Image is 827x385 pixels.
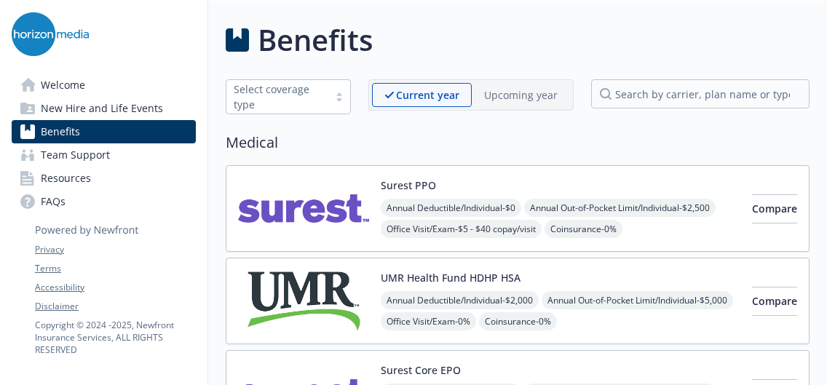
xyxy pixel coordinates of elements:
span: Benefits [41,120,80,143]
span: Team Support [41,143,110,167]
p: Upcoming year [484,87,558,103]
p: Copyright © 2024 - 2025 , Newfront Insurance Services, ALL RIGHTS RESERVED [35,319,195,356]
span: Compare [752,294,797,308]
span: Annual Deductible/Individual - $2,000 [381,291,539,309]
a: FAQs [12,190,196,213]
h1: Benefits [258,18,373,62]
span: Office Visit/Exam - 0% [381,312,476,330]
span: Compare [752,202,797,215]
img: Surest carrier logo [238,178,369,239]
button: UMR Health Fund HDHP HSA [381,270,521,285]
span: Resources [41,167,91,190]
span: Annual Out-of-Pocket Limit/Individual - $5,000 [542,291,733,309]
p: Current year [396,87,459,103]
img: UMR carrier logo [238,270,369,332]
a: Welcome [12,74,196,97]
span: Annual Out-of-Pocket Limit/Individual - $2,500 [524,199,716,217]
span: FAQs [41,190,66,213]
a: Benefits [12,120,196,143]
a: New Hire and Life Events [12,97,196,120]
a: Privacy [35,243,195,256]
span: Annual Deductible/Individual - $0 [381,199,521,217]
a: Team Support [12,143,196,167]
button: Compare [752,194,797,223]
a: Disclaimer [35,300,195,313]
a: Terms [35,262,195,275]
button: Surest PPO [381,178,436,193]
span: Office Visit/Exam - $5 - $40 copay/visit [381,220,542,238]
h2: Medical [226,132,810,154]
span: Coinsurance - 0% [479,312,557,330]
a: Resources [12,167,196,190]
span: New Hire and Life Events [41,97,163,120]
button: Surest Core EPO [381,362,461,378]
div: Select coverage type [234,82,321,112]
span: Coinsurance - 0% [545,220,622,238]
span: Welcome [41,74,85,97]
a: Accessibility [35,281,195,294]
button: Compare [752,287,797,316]
input: search by carrier, plan name or type [591,79,810,108]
